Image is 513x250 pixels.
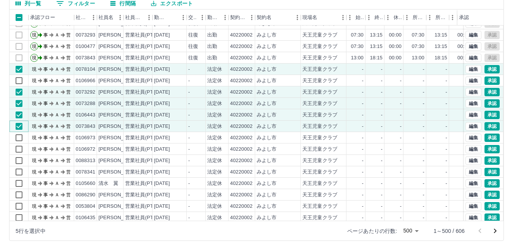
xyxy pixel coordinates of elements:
button: メニュー [178,12,189,23]
div: [DATE] [154,77,170,84]
div: - [381,146,383,153]
div: - [400,89,402,96]
div: - [423,157,424,164]
button: 承認 [484,122,500,131]
div: 勤務日 [152,10,187,25]
div: 営業社員(PT契約) [125,146,165,153]
div: 13:00 [351,54,364,62]
div: 終業 [365,10,384,25]
button: 承認 [484,168,500,176]
text: Ａ [55,67,59,72]
div: 契約名 [257,10,272,25]
div: 法定休 [207,123,222,130]
div: - [400,111,402,119]
button: 編集 [465,99,481,108]
div: [PERSON_NAME] [98,169,140,176]
div: 天王児童クラブ [302,54,337,62]
div: 18:15 [435,54,447,62]
div: [PERSON_NAME] [98,134,140,142]
div: - [362,134,364,142]
div: [PERSON_NAME] [98,157,140,164]
div: 天王児童クラブ [302,66,337,73]
div: 営業社員(PT契約) [125,157,165,164]
div: 0073288 [76,100,95,107]
text: Ａ [55,124,59,129]
text: 事 [43,44,48,49]
div: - [423,89,424,96]
div: 休憩 [394,10,402,25]
div: [PERSON_NAME] [98,146,140,153]
div: 00:00 [389,32,402,39]
div: 現場名 [302,10,317,25]
div: - [362,89,364,96]
div: - [400,100,402,107]
div: - [423,111,424,119]
text: Ａ [55,89,59,95]
text: 事 [43,124,48,129]
div: 0078341 [76,169,95,176]
text: 営 [66,124,71,129]
div: 法定休 [207,134,222,142]
div: 500 [400,225,421,236]
text: 営 [66,101,71,106]
text: 現 [32,55,37,61]
div: みよし市 [257,89,277,96]
div: - [362,100,364,107]
div: - [400,123,402,130]
text: 事 [43,55,48,61]
div: 終業 [375,10,383,25]
button: 編集 [465,76,481,85]
div: 0073843 [76,123,95,130]
div: 営業社員(PT契約) [125,43,165,50]
div: 0106973 [76,134,95,142]
button: 編集 [465,191,481,199]
div: みよし市 [257,146,277,153]
button: 編集 [465,168,481,176]
div: 営業社員(PT契約) [125,66,165,73]
div: 出勤 [207,43,217,50]
div: 出勤 [207,32,217,39]
div: 勤務日 [154,10,167,25]
text: 営 [66,135,71,140]
div: 天王児童クラブ [302,32,337,39]
div: 契約コード [229,10,255,25]
button: 承認 [484,156,500,165]
div: 所定開始 [413,10,425,25]
div: - [381,100,383,107]
button: 編集 [465,42,481,51]
div: 営業社員(PT契約) [125,32,165,39]
div: 営業社員(PT契約) [125,54,165,62]
div: 40220002 [230,100,253,107]
button: 承認 [484,213,500,222]
text: 現 [32,89,37,95]
div: [PERSON_NAME] [98,89,140,96]
div: - [423,146,424,153]
div: - [446,157,447,164]
div: - [362,123,364,130]
div: 契約コード [230,10,246,25]
text: 現 [32,44,37,49]
div: 0106972 [76,146,95,153]
button: 編集 [465,202,481,210]
div: 0073292 [76,89,95,96]
div: - [381,77,383,84]
div: - [381,134,383,142]
div: 40220002 [230,32,253,39]
div: 社員名 [97,10,124,25]
div: - [446,123,447,130]
text: 事 [43,112,48,118]
div: - [188,111,190,119]
div: [DATE] [154,32,170,39]
div: - [362,77,364,84]
div: 天王児童クラブ [302,111,337,119]
div: - [188,146,190,153]
button: メニュー [88,12,99,23]
div: 休憩 [384,10,403,25]
button: 承認 [484,111,500,119]
div: 天王児童クラブ [302,157,337,164]
div: みよし市 [257,134,277,142]
div: [PERSON_NAME] [98,77,140,84]
div: 天王児童クラブ [302,77,337,84]
button: 編集 [465,111,481,119]
text: Ａ [55,135,59,140]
